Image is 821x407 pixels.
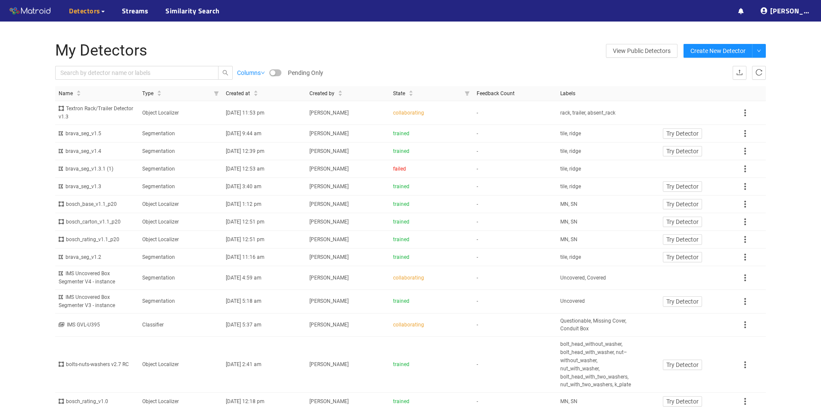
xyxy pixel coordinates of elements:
[139,101,222,125] td: Object Localizer
[666,297,699,306] span: Try Detector
[309,130,349,137] span: [PERSON_NAME]
[226,275,262,281] span: [DATE] 4:59 am
[473,314,557,337] td: -
[461,86,473,101] span: filter
[560,109,615,117] span: rack, trailer, absent_rack
[309,90,334,98] span: Created by
[666,146,699,156] span: Try Detector
[409,89,413,94] span: caret-up
[752,44,766,58] button: down
[69,6,100,16] span: Detectors
[59,90,73,98] span: Name
[226,298,262,304] span: [DATE] 5:18 am
[226,254,265,260] span: [DATE] 11:16 am
[560,340,637,389] span: bolt_head_without_washer, bolt_head_with_washer, nut–without_washer, nut_with_washer, bolt_head_w...
[309,298,349,304] span: [PERSON_NAME]
[76,93,81,97] span: caret-down
[139,178,222,196] td: Segmentation
[409,93,413,97] span: caret-down
[59,200,135,208] div: bosch_base_v1.1_p20
[9,5,52,18] img: Matroid logo
[253,89,258,94] span: caret-up
[309,236,349,242] span: [PERSON_NAME]
[560,218,578,226] span: MN, SN
[473,160,557,178] td: -
[59,165,135,173] div: brava_seg_v1.3.1 (1)
[214,91,219,96] span: filter
[309,361,349,367] span: [PERSON_NAME]
[139,143,222,160] td: Segmentation
[663,360,702,370] button: Try Detector
[393,360,470,369] div: trained
[226,219,265,225] span: [DATE] 12:51 pm
[613,44,671,57] span: View Public Detectors
[663,181,702,192] button: Try Detector
[59,321,135,329] div: IMS GVL-U395
[226,183,262,190] span: [DATE] 3:40 am
[157,89,162,94] span: caret-up
[663,146,702,156] button: Try Detector
[226,166,265,172] span: [DATE] 12:53 am
[139,196,222,213] td: Object Localizer
[755,69,762,77] span: reload
[76,89,81,94] span: caret-up
[59,398,135,406] div: bosch_rating_v1.0
[393,236,470,244] div: trained
[142,90,153,98] span: Type
[253,93,258,97] span: caret-down
[309,201,349,207] span: [PERSON_NAME]
[122,6,149,16] a: Streams
[666,235,699,244] span: Try Detector
[393,321,470,329] div: collaborating
[473,213,557,231] td: -
[393,109,470,117] div: collaborating
[473,231,557,249] td: -
[309,219,349,225] span: [PERSON_NAME]
[139,231,222,249] td: Object Localizer
[393,183,470,191] div: trained
[309,183,349,190] span: [PERSON_NAME]
[560,147,581,155] span: tile, ridge
[226,110,265,116] span: [DATE] 11:53 pm
[666,182,699,191] span: Try Detector
[663,252,702,262] button: Try Detector
[139,125,222,143] td: Segmentation
[139,314,222,337] td: Classifier
[139,290,222,314] td: Segmentation
[560,398,578,406] span: MN, SN
[226,148,265,154] span: [DATE] 12:39 pm
[393,130,470,138] div: trained
[473,196,557,213] td: -
[666,199,699,209] span: Try Detector
[606,44,677,58] a: View Public Detectors
[560,200,578,208] span: MN, SN
[309,398,349,404] span: [PERSON_NAME]
[560,130,581,138] span: tile, ridge
[663,128,702,139] button: Try Detector
[752,66,766,80] button: reload
[226,398,265,404] span: [DATE] 12:18 pm
[736,69,743,77] span: upload
[261,71,265,75] span: down
[663,199,702,209] button: Try Detector
[59,147,135,155] div: brava_seg_v1.4
[666,252,699,262] span: Try Detector
[393,218,470,226] div: trained
[663,396,702,407] button: Try Detector
[690,46,746,56] span: Create New Detector
[473,125,557,143] td: -
[59,293,135,310] div: IMS Uncovered Box Segmenter V3 - instance
[666,129,699,138] span: Try Detector
[560,165,581,173] span: tile, ridge
[393,90,405,98] span: State
[557,86,640,102] th: Labels
[338,89,343,94] span: caret-up
[338,93,343,97] span: caret-down
[560,317,637,333] span: Questionable, Missing Cover, Conduit Box
[393,398,470,406] div: trained
[309,110,349,116] span: [PERSON_NAME]
[139,213,222,231] td: Object Localizer
[560,183,581,191] span: tile, ridge
[59,270,135,286] div: IMS Uncovered Box Segmenter V4 - instance
[393,274,470,282] div: collaborating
